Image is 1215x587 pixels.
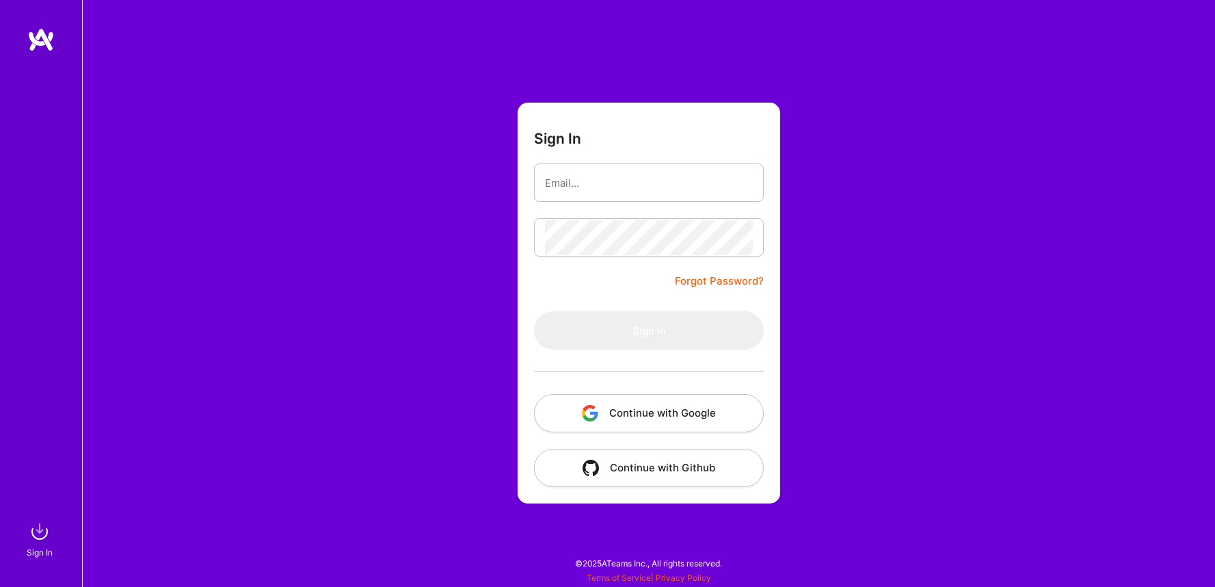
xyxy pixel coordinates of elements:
[582,405,598,421] img: icon
[534,130,581,147] h3: Sign In
[587,573,711,583] span: |
[656,573,711,583] a: Privacy Policy
[27,27,55,52] img: logo
[587,573,651,583] a: Terms of Service
[534,449,764,487] button: Continue with Github
[675,273,764,289] a: Forgot Password?
[82,546,1215,580] div: © 2025 ATeams Inc., All rights reserved.
[29,518,53,560] a: sign inSign In
[534,394,764,432] button: Continue with Google
[534,311,764,350] button: Sign In
[545,166,753,200] input: Email...
[26,518,53,545] img: sign in
[583,460,599,476] img: icon
[27,545,53,560] div: Sign In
